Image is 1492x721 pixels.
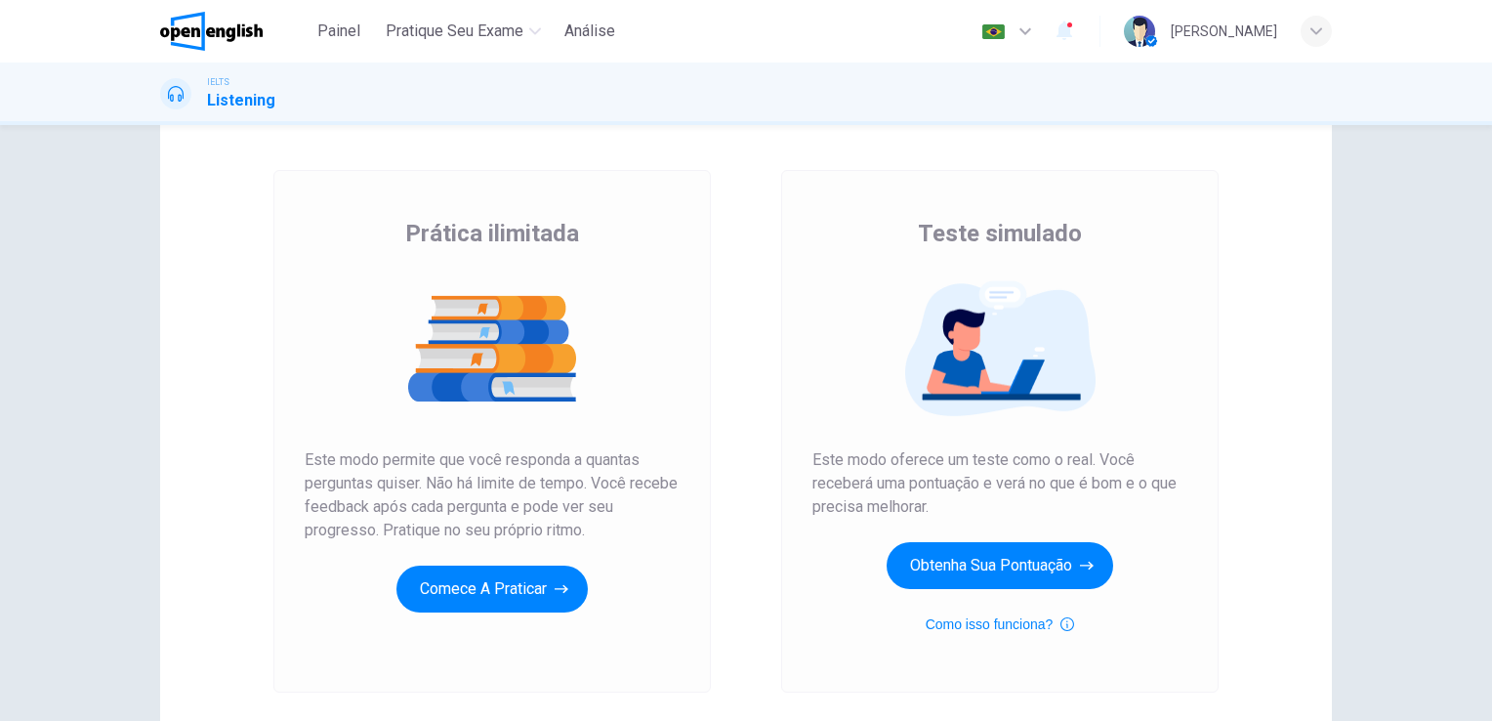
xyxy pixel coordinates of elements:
button: Obtenha sua pontuação [887,542,1113,589]
span: Este modo oferece um teste como o real. Você receberá uma pontuação e verá no que é bom e o que p... [812,448,1187,519]
span: Painel [317,20,360,43]
button: Painel [308,14,370,49]
button: Pratique seu exame [378,14,549,49]
span: Pratique seu exame [386,20,523,43]
span: IELTS [207,75,229,89]
img: pt [981,24,1006,39]
button: Comece a praticar [396,566,588,613]
button: Análise [557,14,623,49]
span: Este modo permite que você responda a quantas perguntas quiser. Não há limite de tempo. Você rece... [305,448,680,542]
span: Análise [564,20,615,43]
img: Profile picture [1124,16,1155,47]
a: OpenEnglish logo [160,12,308,51]
span: Prática ilimitada [405,218,579,249]
button: Como isso funciona? [926,613,1075,636]
div: [PERSON_NAME] [1171,20,1277,43]
img: OpenEnglish logo [160,12,263,51]
h1: Listening [207,89,275,112]
span: Teste simulado [918,218,1082,249]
